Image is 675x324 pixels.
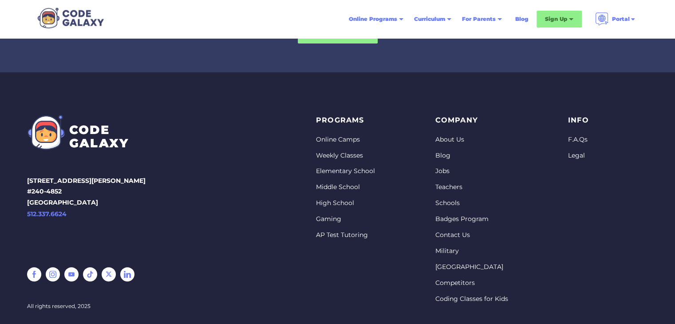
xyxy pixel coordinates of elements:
a: Coding Classes for Kids [435,295,508,304]
a: Teachers [435,183,508,192]
a: Badges Program [435,215,508,224]
a: Blog [435,151,508,160]
a: Online Camps [316,135,375,144]
a: AP Test Tutoring [316,231,375,240]
div: Portal [590,9,641,29]
div: Sign Up [537,11,582,28]
div: All rights reserved, 2025 [27,302,146,311]
a: CODEGALAXY [27,115,146,150]
div: Online Programs [343,11,409,27]
a: Contact Us [435,231,508,240]
a: About Us [435,135,508,144]
a: Military [435,247,508,256]
a: Middle School [316,183,375,192]
div: For Parents [462,15,496,24]
div: Curriculum [409,11,457,27]
div: CODE GALAXY [69,123,129,150]
div: Curriculum [414,15,445,24]
p: info [568,115,589,126]
a: Jobs [435,167,508,176]
a: Competitors [435,279,508,288]
p: Company [435,115,508,126]
a: F.A.Qs [568,135,589,144]
a: Blog [510,11,534,27]
a: High School [316,199,375,208]
a: 512.337.6624 [27,209,146,220]
a: Weekly Classes [316,151,375,160]
div: Online Programs [349,15,397,24]
a: Elementary School [316,167,375,176]
p: PROGRAMS [316,115,375,126]
div: Portal [612,15,630,24]
a: Schools [435,199,508,208]
a: [GEOGRAPHIC_DATA] [435,263,508,272]
a: Legal [568,151,589,160]
p: [STREET_ADDRESS][PERSON_NAME] #240-4852 [GEOGRAPHIC_DATA] [27,175,146,238]
div: For Parents [457,11,507,27]
div: Sign Up [545,15,567,24]
a: Gaming [316,215,375,224]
